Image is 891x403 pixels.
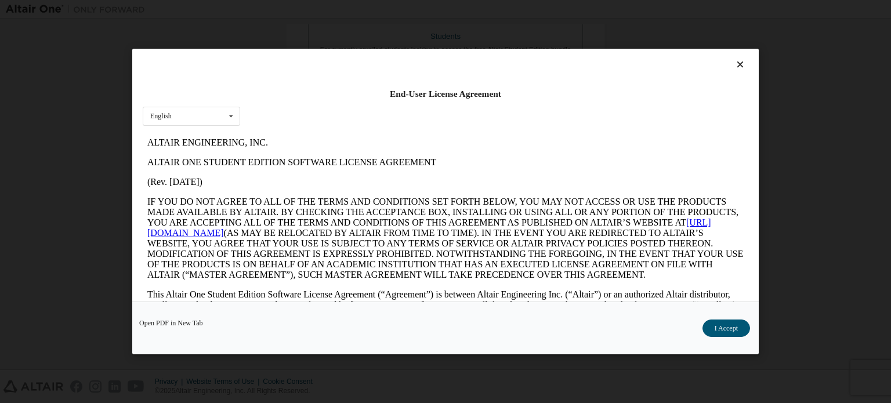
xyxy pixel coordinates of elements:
div: End-User License Agreement [143,88,748,100]
a: Open PDF in New Tab [139,320,203,326]
a: [URL][DOMAIN_NAME] [5,85,568,105]
p: ALTAIR ONE STUDENT EDITION SOFTWARE LICENSE AGREEMENT [5,24,601,35]
p: ALTAIR ENGINEERING, INC. [5,5,601,15]
button: I Accept [702,320,750,337]
p: IF YOU DO NOT AGREE TO ALL OF THE TERMS AND CONDITIONS SET FORTH BELOW, YOU MAY NOT ACCESS OR USE... [5,64,601,147]
p: This Altair One Student Edition Software License Agreement (“Agreement”) is between Altair Engine... [5,157,601,209]
p: (Rev. [DATE]) [5,44,601,55]
div: English [150,112,172,119]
